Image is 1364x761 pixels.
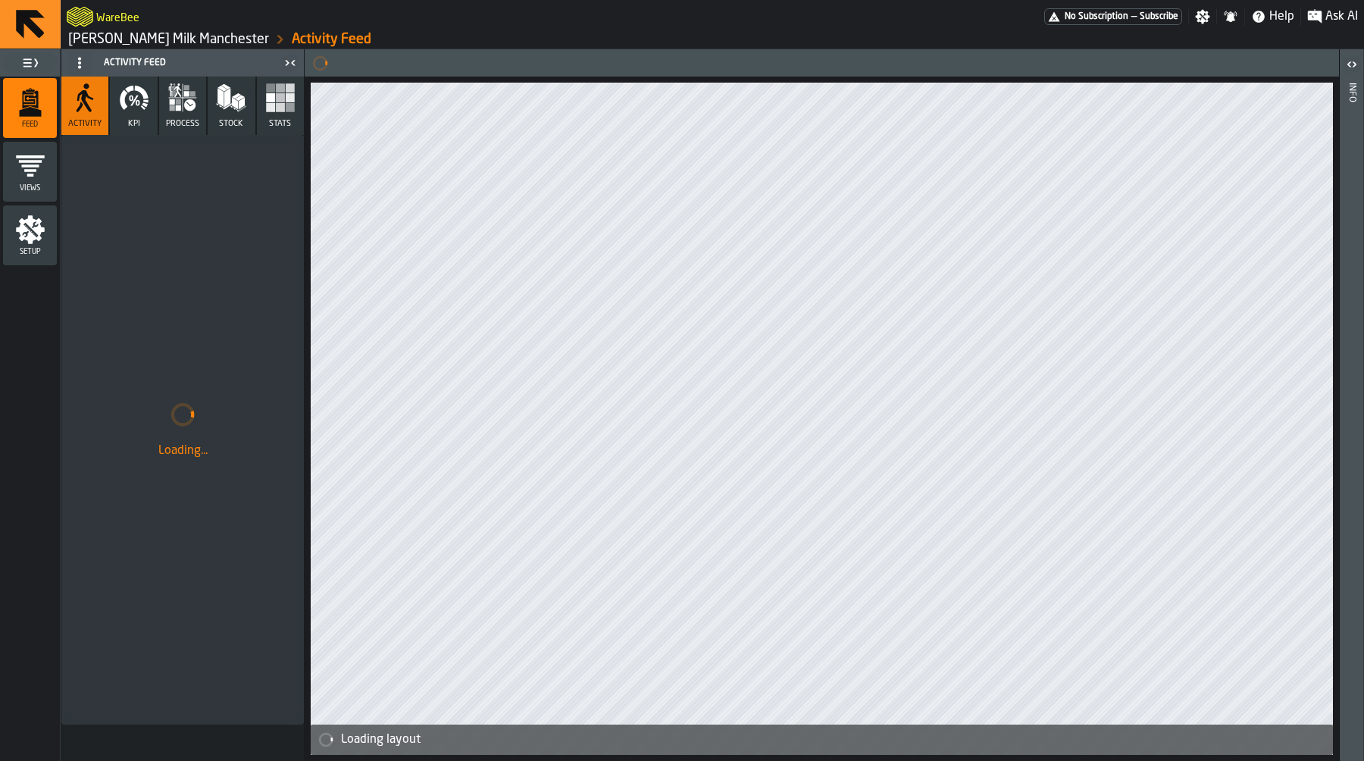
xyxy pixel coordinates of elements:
[96,9,139,24] h2: Sub Title
[1340,49,1363,761] header: Info
[1245,8,1300,26] label: button-toggle-Help
[1341,52,1362,80] label: button-toggle-Open
[1325,8,1358,26] span: Ask AI
[68,119,102,129] span: Activity
[1044,8,1182,25] div: Menu Subscription
[128,119,140,129] span: KPI
[1131,11,1137,22] span: —
[1269,8,1294,26] span: Help
[311,725,1333,755] div: alert-Loading layout
[3,78,57,139] li: menu Feed
[1217,9,1244,24] label: button-toggle-Notifications
[280,54,301,72] label: button-toggle-Close me
[3,205,57,266] li: menu Setup
[3,121,57,129] span: Feed
[1189,9,1216,24] label: button-toggle-Settings
[67,3,93,30] a: logo-header
[3,184,57,193] span: Views
[3,248,57,256] span: Setup
[3,142,57,202] li: menu Views
[341,731,1327,749] div: Loading layout
[1347,80,1357,757] div: Info
[166,119,199,129] span: process
[219,119,243,129] span: Stock
[269,119,291,129] span: Stats
[3,52,57,74] label: button-toggle-Toggle Full Menu
[1301,8,1364,26] label: button-toggle-Ask AI
[74,442,292,460] div: Loading...
[64,51,280,75] div: Activity Feed
[68,31,269,48] a: link-to-/wh/i/b09612b5-e9f1-4a3a-b0a4-784729d61419/simulations
[1044,8,1182,25] a: link-to-/wh/i/b09612b5-e9f1-4a3a-b0a4-784729d61419/pricing/
[1065,11,1128,22] span: No Subscription
[292,31,371,48] a: link-to-/wh/i/b09612b5-e9f1-4a3a-b0a4-784729d61419/feed/0549eee4-c428-441c-8388-bb36cec72d2b
[67,30,712,49] nav: Breadcrumb
[1140,11,1178,22] span: Subscribe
